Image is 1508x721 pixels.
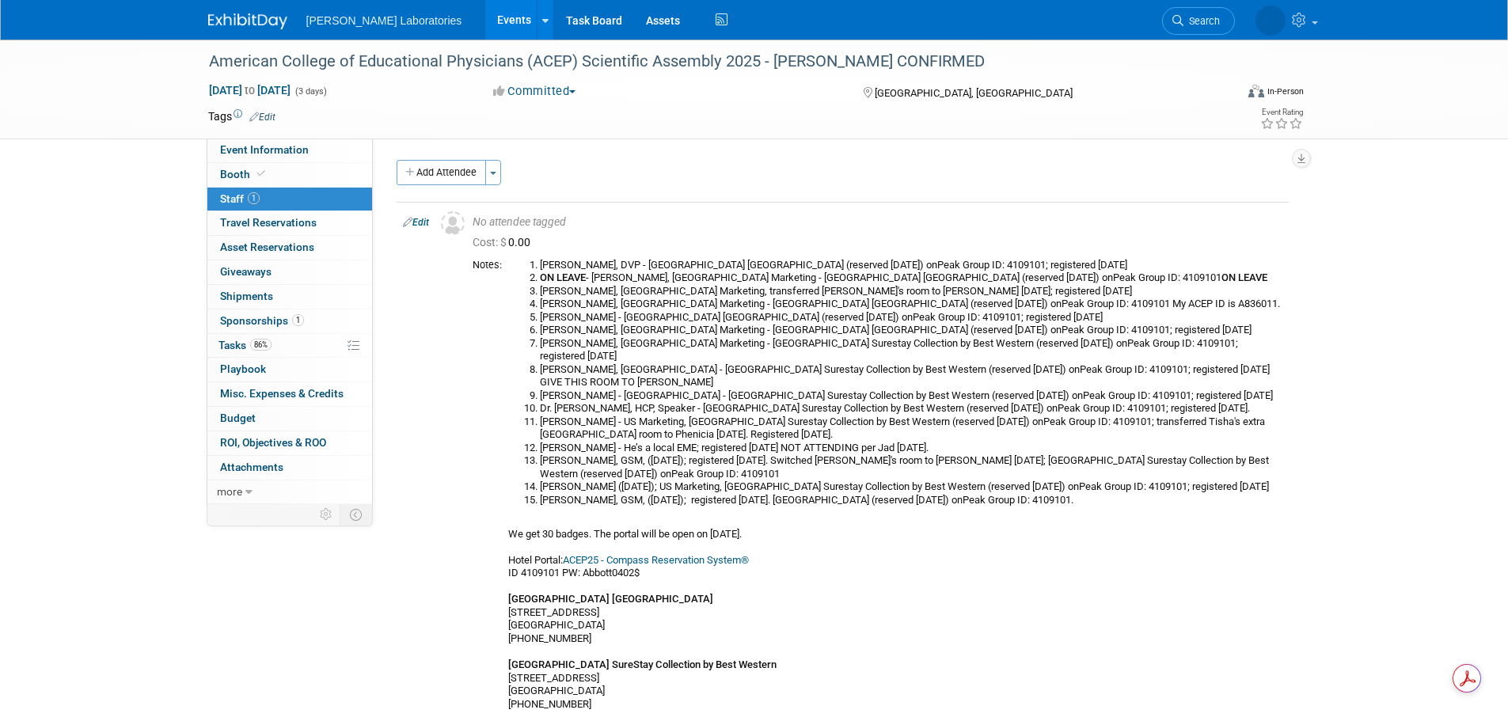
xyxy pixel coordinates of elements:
span: Attachments [220,461,283,473]
span: Booth [220,168,268,180]
li: [PERSON_NAME] - [GEOGRAPHIC_DATA] - [GEOGRAPHIC_DATA] Surestay Collection by Best Western (reserv... [540,389,1282,403]
span: Asset Reservations [220,241,314,253]
a: ACEP25 - Compass Reservation System® [563,554,749,566]
span: Search [1183,15,1220,27]
td: Tags [208,108,275,124]
span: 86% [250,339,272,351]
a: Giveaways [207,260,372,284]
td: Toggle Event Tabs [340,504,372,525]
span: 1 [248,192,260,204]
button: Committed [488,83,582,100]
li: [PERSON_NAME], [GEOGRAPHIC_DATA] Marketing - [GEOGRAPHIC_DATA] Surestay Collection by Best Wester... [540,337,1282,363]
div: In-Person [1267,85,1304,97]
b: [GEOGRAPHIC_DATA] [GEOGRAPHIC_DATA] [508,593,713,605]
td: Personalize Event Tab Strip [313,504,340,525]
span: more [217,485,242,498]
a: ROI, Objectives & ROO [207,431,372,455]
b: ON LEAVE [1221,271,1267,283]
li: [PERSON_NAME], DVP - [GEOGRAPHIC_DATA] [GEOGRAPHIC_DATA] (reserved [DATE]) onPeak Group ID: 41091... [540,259,1282,272]
img: Tisha Davis [1255,6,1286,36]
span: Playbook [220,362,266,375]
a: Edit [249,112,275,123]
div: Notes: [473,259,502,271]
div: Event Rating [1260,108,1303,116]
li: [PERSON_NAME], [GEOGRAPHIC_DATA] - [GEOGRAPHIC_DATA] Surestay Collection by Best Western (reserve... [540,363,1282,389]
span: 0.00 [473,236,537,249]
span: Tasks [218,339,272,351]
span: Misc. Expenses & Credits [220,387,344,400]
span: [PERSON_NAME] Laboratories [306,14,462,27]
a: Sponsorships1 [207,309,372,333]
a: Attachments [207,456,372,480]
a: Staff1 [207,188,372,211]
li: [PERSON_NAME] - US Marketing, [GEOGRAPHIC_DATA] Surestay Collection by Best Western (reserved [DA... [540,416,1282,442]
li: [PERSON_NAME], GSM, ([DATE]); registered [DATE]. Switched [PERSON_NAME]'s room to [PERSON_NAME] [... [540,454,1282,480]
li: [PERSON_NAME] ([DATE]); US Marketing, [GEOGRAPHIC_DATA] Surestay Collection by Best Western (rese... [540,480,1282,494]
span: Giveaways [220,265,272,278]
span: ROI, Objectives & ROO [220,436,326,449]
a: Search [1162,7,1235,35]
div: No attendee tagged [473,215,1282,230]
span: Staff [220,192,260,205]
i: Booth reservation complete [257,169,265,178]
span: Shipments [220,290,273,302]
a: Playbook [207,358,372,381]
li: [PERSON_NAME], [GEOGRAPHIC_DATA] Marketing - [GEOGRAPHIC_DATA] [GEOGRAPHIC_DATA] (reserved [DATE]... [540,298,1282,311]
span: to [242,84,257,97]
li: [PERSON_NAME], [GEOGRAPHIC_DATA] Marketing, transferred [PERSON_NAME]'s room to [PERSON_NAME] [DA... [540,285,1282,298]
a: Travel Reservations [207,211,372,235]
span: Event Information [220,143,309,156]
div: Event Format [1141,82,1305,106]
b: [GEOGRAPHIC_DATA] SureStay Collection by Best Western [508,658,777,670]
span: Cost: $ [473,236,508,249]
li: Dr. [PERSON_NAME], HCP, Speaker - [GEOGRAPHIC_DATA] Surestay Collection by Best Western (reserved... [540,402,1282,416]
a: Shipments [207,285,372,309]
span: 1 [292,314,304,326]
img: Format-Inperson.png [1248,85,1264,97]
img: ExhibitDay [208,13,287,29]
a: more [207,480,372,504]
li: - [PERSON_NAME], [GEOGRAPHIC_DATA] Marketing - [GEOGRAPHIC_DATA] [GEOGRAPHIC_DATA] (reserved [DAT... [540,271,1282,285]
li: [PERSON_NAME] - He’s a local EME; registered [DATE] NOT ATTENDING per Jad [DATE]. [540,442,1282,455]
div: American College of Educational Physicians (ACEP) Scientific Assembly 2025 - [PERSON_NAME] CONFIRMED [203,47,1211,76]
a: Edit [403,217,429,228]
a: Event Information [207,139,372,162]
li: [PERSON_NAME] - [GEOGRAPHIC_DATA] [GEOGRAPHIC_DATA] (reserved [DATE]) onPeak Group ID: 4109101; r... [540,311,1282,324]
span: Sponsorships [220,314,304,327]
button: Add Attendee [397,160,486,185]
a: Misc. Expenses & Credits [207,382,372,406]
span: [DATE] [DATE] [208,83,291,97]
a: Budget [207,407,372,431]
b: ON LEAVE [540,271,586,283]
span: Travel Reservations [220,216,317,229]
span: Budget [220,412,256,424]
a: Booth [207,163,372,187]
img: Unassigned-User-Icon.png [441,211,465,235]
li: [PERSON_NAME], [GEOGRAPHIC_DATA] Marketing - [GEOGRAPHIC_DATA] [GEOGRAPHIC_DATA] (reserved [DATE]... [540,324,1282,337]
li: [PERSON_NAME], GSM, ([DATE]); registered [DATE]. [GEOGRAPHIC_DATA] (reserved [DATE]) onPeak Group... [540,494,1282,507]
a: Tasks86% [207,334,372,358]
a: Asset Reservations [207,236,372,260]
span: [GEOGRAPHIC_DATA], [GEOGRAPHIC_DATA] [875,87,1073,99]
span: (3 days) [294,86,327,97]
